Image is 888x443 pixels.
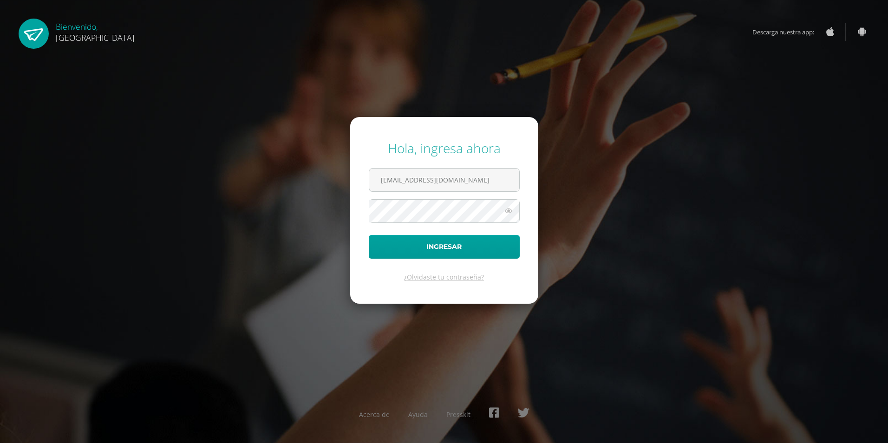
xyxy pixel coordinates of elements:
[369,169,519,191] input: Correo electrónico o usuario
[404,273,484,281] a: ¿Olvidaste tu contraseña?
[369,235,520,259] button: Ingresar
[446,410,470,419] a: Presskit
[56,19,135,43] div: Bienvenido,
[56,32,135,43] span: [GEOGRAPHIC_DATA]
[369,139,520,157] div: Hola, ingresa ahora
[359,410,390,419] a: Acerca de
[408,410,428,419] a: Ayuda
[752,23,823,41] span: Descarga nuestra app:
